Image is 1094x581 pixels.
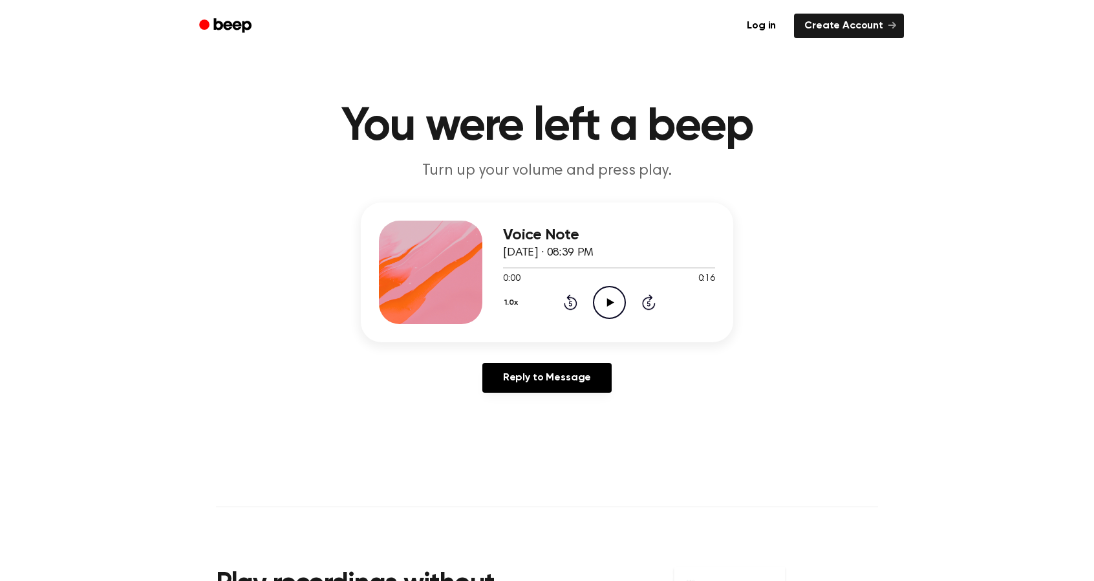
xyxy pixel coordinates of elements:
[503,272,520,286] span: 0:00
[503,226,715,244] h3: Voice Note
[299,160,795,182] p: Turn up your volume and press play.
[503,292,523,314] button: 1.0x
[736,14,786,38] a: Log in
[482,363,612,393] a: Reply to Message
[794,14,904,38] a: Create Account
[503,247,594,259] span: [DATE] · 08:39 PM
[190,14,263,39] a: Beep
[698,272,715,286] span: 0:16
[216,104,878,150] h1: You were left a beep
